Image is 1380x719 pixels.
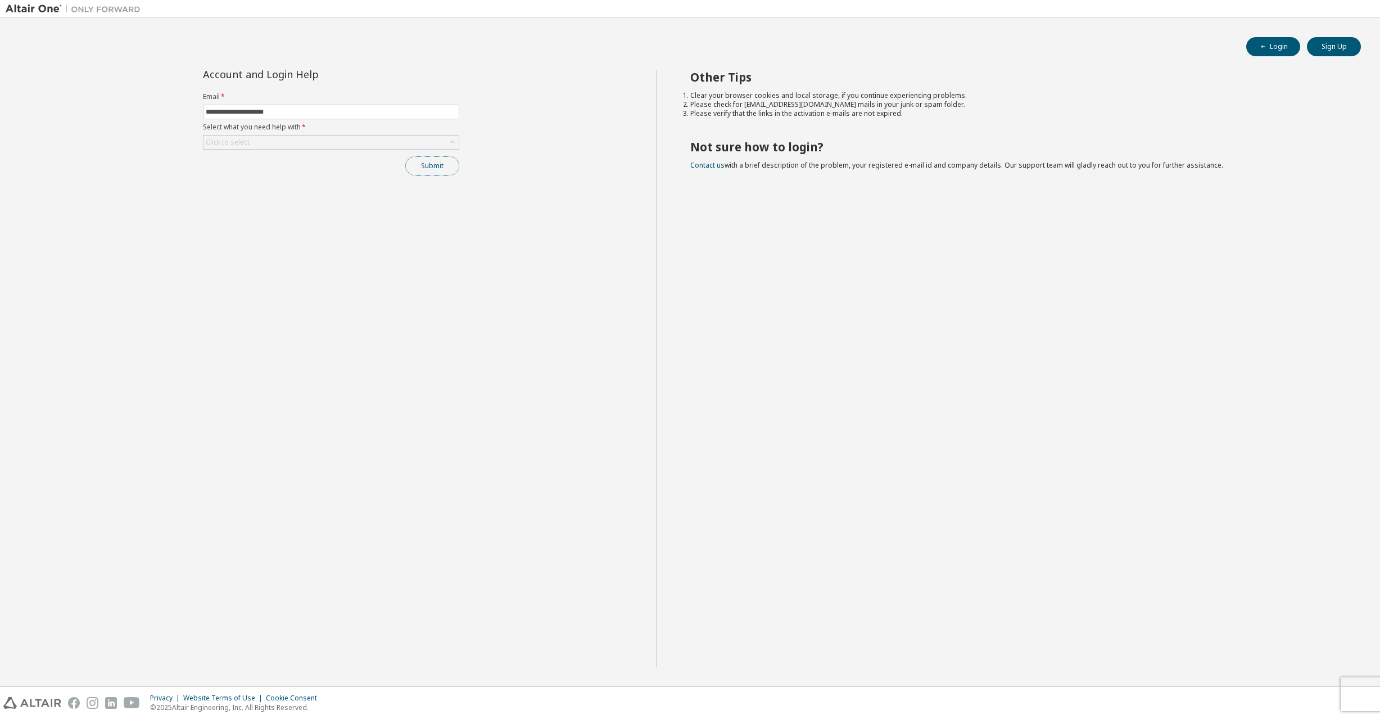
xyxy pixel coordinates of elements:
a: Contact us [690,160,725,170]
div: Privacy [150,694,183,703]
p: © 2025 Altair Engineering, Inc. All Rights Reserved. [150,703,324,712]
h2: Not sure how to login? [690,140,1341,154]
button: Login [1246,37,1300,56]
li: Please check for [EMAIL_ADDRESS][DOMAIN_NAME] mails in your junk or spam folder. [690,100,1341,109]
li: Clear your browser cookies and local storage, if you continue experiencing problems. [690,91,1341,100]
span: with a brief description of the problem, your registered e-mail id and company details. Our suppo... [690,160,1223,170]
button: Submit [405,156,459,176]
button: Sign Up [1307,37,1361,56]
img: altair_logo.svg [3,697,61,709]
label: Select what you need help with [203,123,459,132]
img: linkedin.svg [105,697,117,709]
div: Click to select [203,136,459,149]
div: Website Terms of Use [183,694,266,703]
div: Click to select [206,138,250,147]
img: facebook.svg [68,697,80,709]
img: Altair One [6,3,146,15]
label: Email [203,92,459,101]
div: Account and Login Help [203,70,408,79]
h2: Other Tips [690,70,1341,84]
li: Please verify that the links in the activation e-mails are not expired. [690,109,1341,118]
div: Cookie Consent [266,694,324,703]
img: youtube.svg [124,697,140,709]
img: instagram.svg [87,697,98,709]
